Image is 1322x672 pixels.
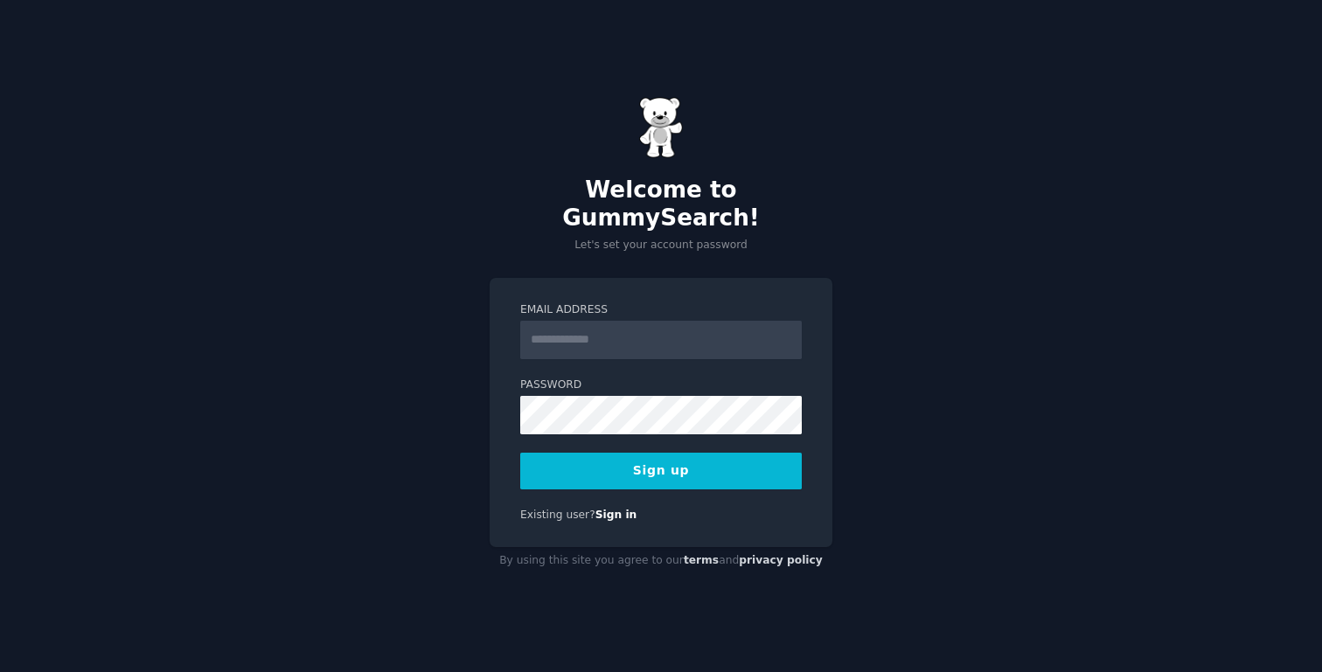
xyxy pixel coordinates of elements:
label: Email Address [520,302,802,318]
span: Existing user? [520,509,595,521]
label: Password [520,378,802,393]
a: terms [684,554,719,566]
a: privacy policy [739,554,823,566]
h2: Welcome to GummySearch! [490,177,832,232]
p: Let's set your account password [490,238,832,253]
img: Gummy Bear [639,97,683,158]
div: By using this site you agree to our and [490,547,832,575]
button: Sign up [520,453,802,489]
a: Sign in [595,509,637,521]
